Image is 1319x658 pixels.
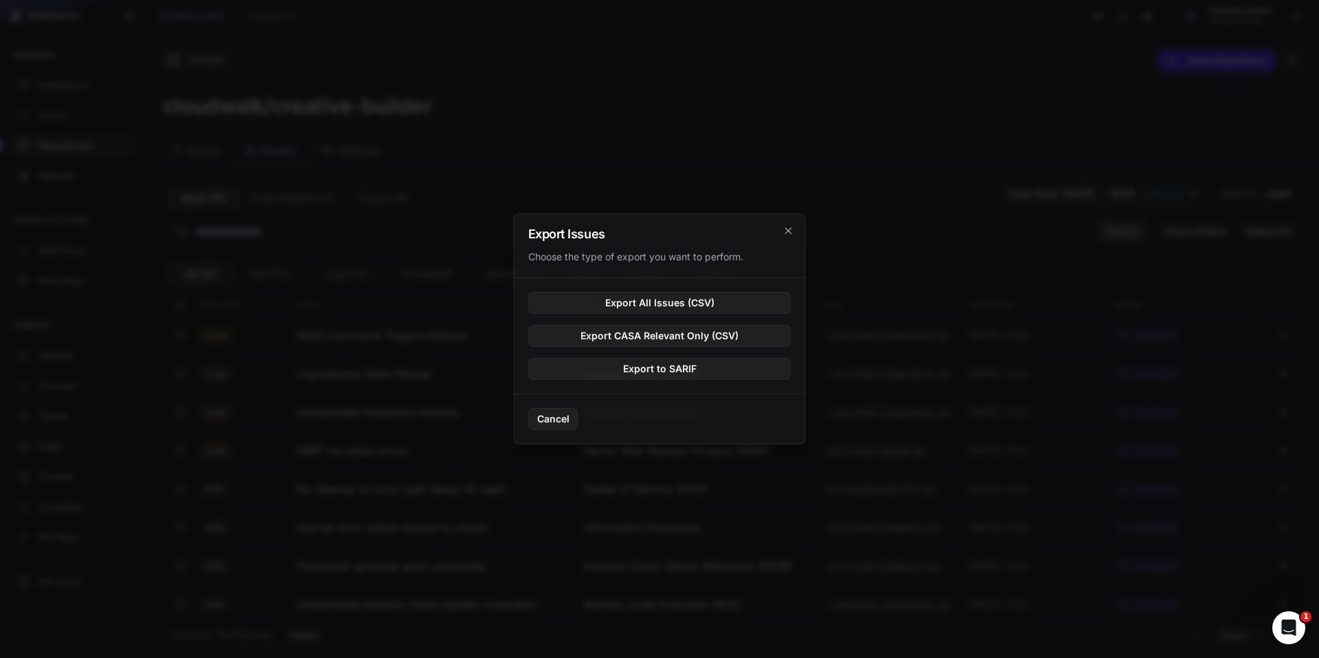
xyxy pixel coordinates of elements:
svg: cross 2, [783,225,794,236]
iframe: Intercom live chat [1272,611,1305,644]
button: Export CASA Relevant Only (CSV) [528,325,791,347]
div: Choose the type of export you want to perform. [528,250,791,264]
button: Export All Issues (CSV) [528,292,791,314]
span: 1 [1300,611,1311,622]
button: Cancel [528,408,578,430]
h2: Export Issues [528,228,791,240]
button: Export to SARIF [528,358,791,380]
